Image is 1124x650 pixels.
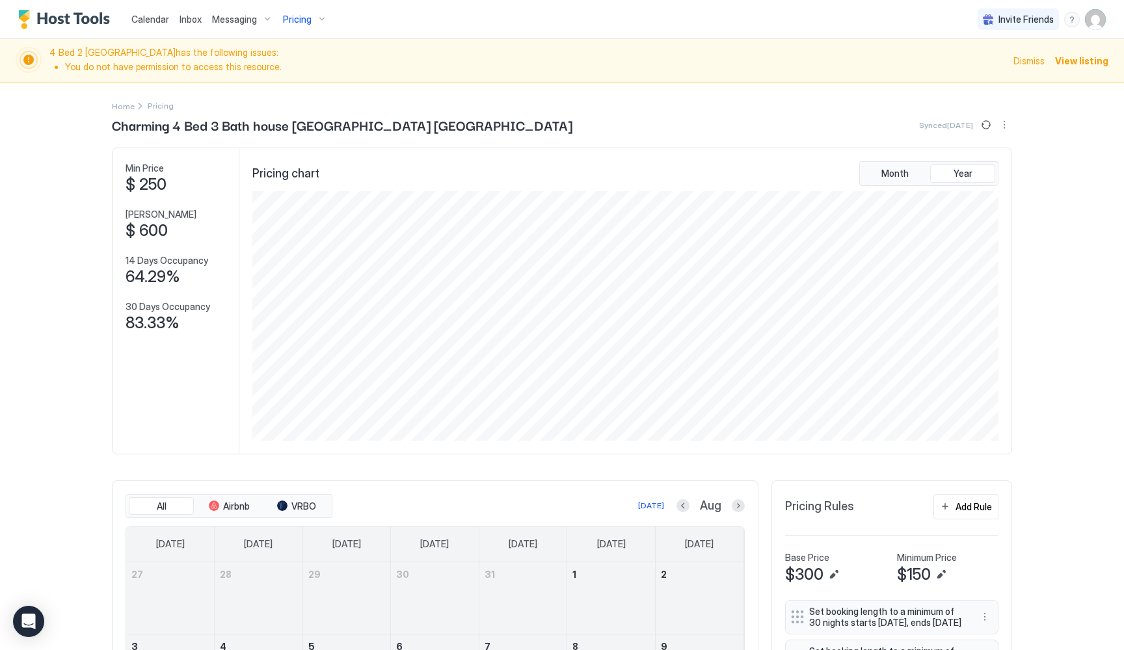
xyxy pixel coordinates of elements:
span: [DATE] [420,538,449,550]
button: All [129,497,194,515]
a: Monday [231,526,286,562]
span: [DATE] [332,538,361,550]
span: All [157,500,167,512]
a: July 27, 2025 [126,562,214,586]
div: User profile [1085,9,1106,30]
div: menu [997,117,1012,133]
div: menu [1064,12,1080,27]
a: Saturday [672,526,727,562]
div: [DATE] [638,500,664,512]
a: August 2, 2025 [656,562,743,586]
span: Messaging [212,14,257,25]
a: Host Tools Logo [18,10,116,29]
span: Aug [700,499,721,513]
span: 1 [572,569,576,580]
span: [DATE] [244,538,273,550]
button: VRBO [264,497,329,515]
div: Add Rule [956,500,992,513]
a: Tuesday [319,526,374,562]
div: tab-group [859,161,998,186]
button: [DATE] [636,498,666,513]
span: 30 [396,569,409,580]
td: July 27, 2025 [126,562,215,634]
td: August 1, 2025 [567,562,656,634]
button: Add Rule [933,494,998,519]
a: Sunday [143,526,198,562]
span: [DATE] [597,538,626,550]
span: $ 250 [126,175,167,194]
td: July 28, 2025 [215,562,303,634]
span: Inbox [180,14,202,25]
a: Calendar [131,12,169,26]
span: Breadcrumb [148,101,174,110]
button: Airbnb [196,497,261,515]
span: Minimum Price [897,552,957,564]
span: 83.33% [126,313,180,333]
span: 29 [308,569,321,580]
button: Previous month [676,499,689,512]
span: 30 Days Occupancy [126,301,210,313]
div: Open Intercom Messenger [13,606,44,637]
a: Thursday [496,526,550,562]
button: Edit [826,567,842,582]
span: 2 [661,569,667,580]
span: [DATE] [685,538,714,550]
span: Pricing chart [252,166,319,181]
button: Edit [933,567,949,582]
span: 4 Bed 2 [GEOGRAPHIC_DATA] has the following issues: [49,47,1006,75]
button: Month [863,164,928,183]
span: $300 [785,565,823,584]
li: You do not have permission to access this resource. [65,61,1006,73]
span: 14 Days Occupancy [126,255,208,266]
a: Home [112,99,135,112]
span: $150 [897,565,931,584]
td: July 29, 2025 [302,562,391,634]
a: July 29, 2025 [303,562,391,586]
span: [DATE] [156,538,185,550]
a: Friday [584,526,639,562]
span: Synced [DATE] [919,120,973,130]
td: July 30, 2025 [391,562,479,634]
td: July 31, 2025 [479,562,567,634]
button: Sync prices [978,117,994,133]
button: Year [930,164,995,183]
span: 64.29% [126,267,180,287]
span: Invite Friends [998,14,1054,25]
span: Year [954,168,972,179]
div: View listing [1055,54,1108,68]
a: July 30, 2025 [391,562,479,586]
span: Month [881,168,909,179]
div: menu [977,609,993,625]
span: Home [112,101,135,111]
a: Inbox [180,12,202,26]
span: $ 600 [126,221,168,240]
span: 31 [485,569,495,580]
span: Calendar [131,14,169,25]
button: Next month [732,499,745,512]
span: [PERSON_NAME] [126,209,196,220]
button: More options [977,609,993,625]
span: Min Price [126,162,164,174]
span: Charming 4 Bed 3 Bath house [GEOGRAPHIC_DATA] [GEOGRAPHIC_DATA] [112,115,572,135]
span: Pricing Rules [785,499,854,514]
span: VRBO [291,500,316,512]
span: 28 [220,569,232,580]
a: Wednesday [407,526,462,562]
a: July 31, 2025 [479,562,567,586]
span: Set booking length to a minimum of 30 nights starts [DATE], ends [DATE] [809,606,964,629]
span: Base Price [785,552,829,564]
span: Airbnb [223,500,250,512]
td: August 2, 2025 [655,562,743,634]
button: More options [997,117,1012,133]
a: July 28, 2025 [215,562,302,586]
span: [DATE] [509,538,537,550]
span: 27 [131,569,143,580]
div: Breadcrumb [112,99,135,112]
span: Pricing [283,14,312,25]
a: August 1, 2025 [567,562,655,586]
div: tab-group [126,494,332,519]
div: Dismiss [1013,54,1045,68]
